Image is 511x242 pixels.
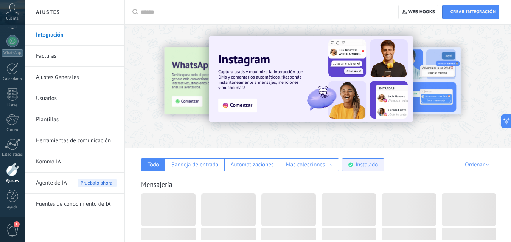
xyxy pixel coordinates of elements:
li: Facturas [25,46,124,67]
li: Herramientas de comunicación [25,130,124,151]
li: Agente de IA [25,173,124,194]
a: Agente de IAPruébalo ahora! [36,173,117,194]
span: Agente de IA [36,173,67,194]
li: Usuarios [25,88,124,109]
div: WhatsApp [2,49,23,57]
div: Ordenar [465,161,492,168]
div: Bandeja de entrada [171,161,218,168]
li: Ajustes Generales [25,67,124,88]
span: Web hooks [408,9,435,15]
div: Ajustes [2,179,23,183]
a: Facturas [36,46,117,67]
img: Slide 1 [209,36,413,122]
span: Pruébalo ahora! [78,179,117,187]
div: Estadísticas [2,152,23,157]
div: Correo [2,128,23,133]
button: Web hooks [398,5,438,19]
li: Plantillas [25,109,124,130]
a: Mensajería [141,180,172,189]
div: Calendario [2,77,23,82]
span: Crear integración [450,9,496,15]
li: Fuentes de conocimiento de IA [25,194,124,214]
div: Instalado [356,161,378,168]
div: Todo [148,161,159,168]
div: Ayuda [2,205,23,210]
div: Listas [2,103,23,108]
a: Kommo IA [36,151,117,173]
span: Cuenta [6,16,19,21]
a: Usuarios [36,88,117,109]
div: Más colecciones [286,161,325,168]
a: Ajustes Generales [36,67,117,88]
li: Kommo IA [25,151,124,173]
a: Plantillas [36,109,117,130]
button: Crear integración [442,5,499,19]
a: Fuentes de conocimiento de IA [36,194,117,215]
span: 1 [14,221,20,227]
a: Integración [36,25,117,46]
a: Herramientas de comunicación [36,130,117,151]
li: Integración [25,25,124,46]
div: Automatizaciones [231,161,274,168]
